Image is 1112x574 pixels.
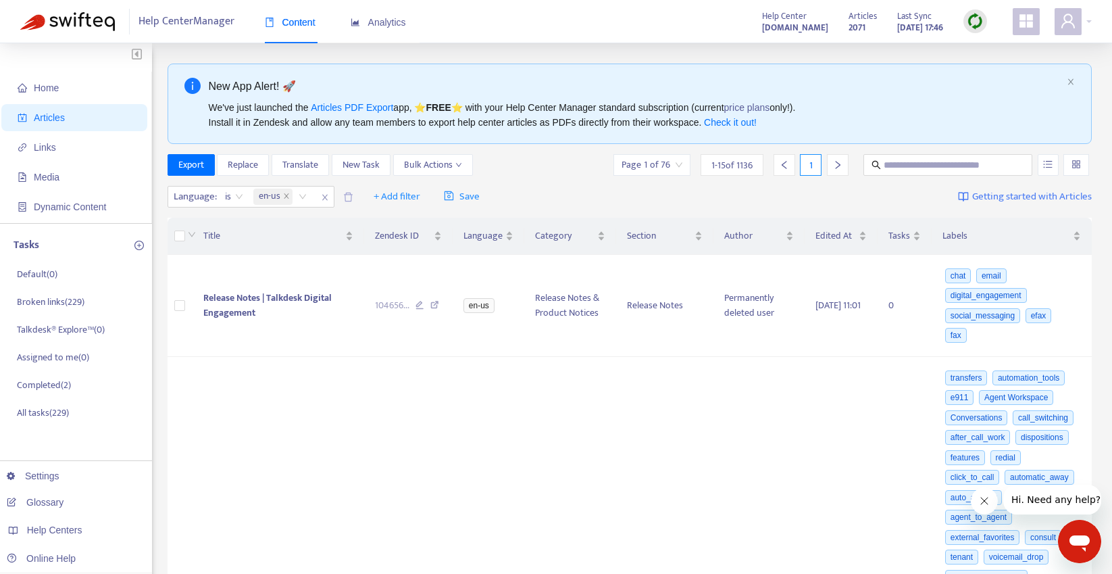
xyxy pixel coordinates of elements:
[453,218,524,255] th: Language
[945,390,974,405] span: e911
[168,154,215,176] button: Export
[343,192,353,202] span: delete
[193,218,364,255] th: Title
[134,241,144,250] span: plus-circle
[849,9,877,24] span: Articles
[945,490,1003,505] span: auto_answer
[225,187,243,207] span: is
[282,158,318,172] span: Translate
[17,406,69,420] p: All tasks ( 229 )
[17,267,57,281] p: Default ( 0 )
[253,189,293,205] span: en-us
[18,202,27,212] span: container
[704,117,757,128] a: Check it out!
[209,100,1062,130] div: We've just launched the app, ⭐ ⭐️ with your Help Center Manager standard subscription (current on...
[351,18,360,27] span: area-chart
[972,189,1092,205] span: Getting started with Articles
[259,189,280,205] span: en-us
[971,487,998,515] iframe: Close message
[1038,154,1059,176] button: unordered-list
[209,78,1062,95] div: New App Alert! 🚀
[713,218,805,255] th: Author
[1060,13,1076,29] span: user
[375,298,409,313] span: 104656 ...
[316,189,334,206] span: close
[18,83,27,93] span: home
[434,186,490,208] button: saveSave
[178,158,204,172] span: Export
[958,186,1092,208] a: Getting started with Articles
[7,471,59,481] a: Settings
[945,370,988,385] span: transfers
[535,229,595,243] span: Category
[393,154,473,176] button: Bulk Actionsdown
[992,370,1065,385] span: automation_tools
[616,218,713,255] th: Section
[17,350,89,364] p: Assigned to me ( 0 )
[967,13,984,30] img: sync.dc5367851b00ba804db3.png
[455,162,462,168] span: down
[363,186,430,208] button: + Add filter
[34,82,59,93] span: Home
[444,189,480,205] span: Save
[945,328,967,343] span: fax
[34,112,65,123] span: Articles
[942,229,1070,243] span: Labels
[1003,485,1101,515] iframe: Message from company
[945,450,985,465] span: features
[27,525,82,535] span: Help Centers
[800,154,822,176] div: 1
[1013,410,1073,425] span: call_switching
[283,193,290,201] span: close
[188,231,196,239] span: down
[1015,430,1069,445] span: dispositions
[897,20,943,35] strong: [DATE] 17:46
[17,295,84,309] p: Broken links ( 229 )
[203,229,343,243] span: Title
[945,410,1008,425] span: Conversations
[228,158,258,172] span: Replace
[878,255,932,357] td: 0
[34,172,59,183] span: Media
[20,12,115,31] img: Swifteq
[217,154,269,176] button: Replace
[888,229,910,243] span: Tasks
[524,255,616,357] td: Release Notes & Product Notices
[444,191,454,201] span: save
[426,102,451,113] b: FREE
[272,154,329,176] button: Translate
[945,550,978,565] span: tenant
[34,142,56,153] span: Links
[979,390,1054,405] span: Agent Workspace
[815,297,861,313] span: [DATE] 11:01
[849,20,865,35] strong: 2071
[878,218,932,255] th: Tasks
[1025,530,1061,545] span: consult
[1067,78,1075,87] button: close
[18,113,27,122] span: account-book
[524,218,616,255] th: Category
[343,158,380,172] span: New Task
[627,229,692,243] span: Section
[1018,13,1034,29] span: appstore
[780,160,789,170] span: left
[364,218,453,255] th: Zendesk ID
[713,255,805,357] td: Permanently deleted user
[958,191,969,202] img: image-link
[871,160,881,170] span: search
[833,160,842,170] span: right
[463,229,503,243] span: Language
[351,17,406,28] span: Analytics
[311,102,393,113] a: Articles PDF Export
[17,322,105,337] p: Talkdesk® Explore™ ( 0 )
[138,9,234,34] span: Help Center Manager
[990,450,1021,465] span: redial
[14,237,39,254] p: Tasks
[404,158,462,172] span: Bulk Actions
[332,154,390,176] button: New Task
[203,290,332,320] span: Release Notes | Talkdesk Digital Engagement
[265,18,274,27] span: book
[7,553,76,564] a: Online Help
[724,229,783,243] span: Author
